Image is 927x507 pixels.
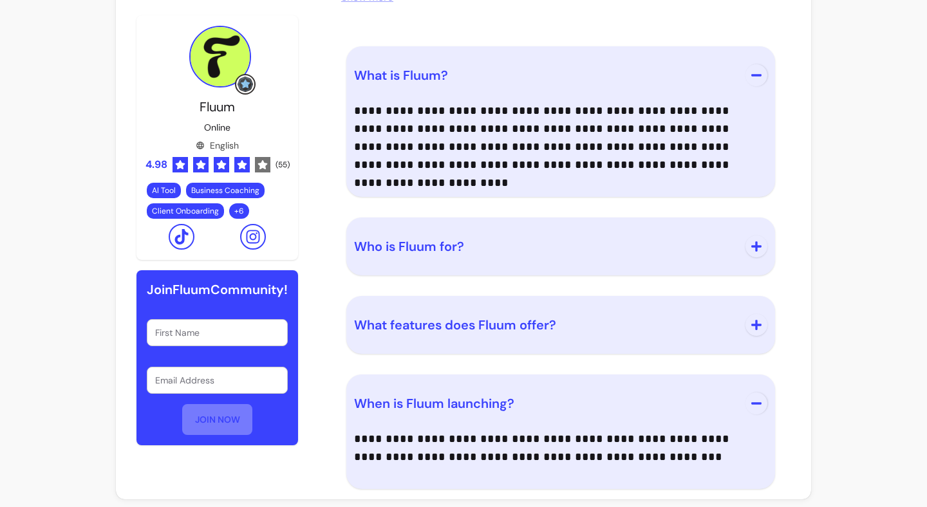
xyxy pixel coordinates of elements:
img: Provider image [189,26,251,88]
span: Fluum [200,98,235,115]
span: Client Onboarding [152,206,219,216]
span: When is Fluum launching? [354,395,514,412]
span: What features does Fluum offer? [354,317,556,333]
button: When is Fluum launching? [354,382,767,425]
input: First Name [155,326,279,339]
input: Email Address [155,374,279,387]
div: English [196,139,239,152]
h6: Join Fluum Community! [147,281,288,299]
img: website_grey.svg [21,33,31,44]
button: What is Fluum? [354,54,767,97]
div: When is Fluum launching? [354,425,767,471]
div: What is Fluum? [354,97,767,179]
div: v 4.0.25 [36,21,63,31]
div: Domain Overview [51,78,115,87]
span: 4.98 [145,157,167,172]
div: Domain: [URL] [33,33,91,44]
span: AI Tool [152,185,176,196]
img: tab_keywords_by_traffic_grey.svg [130,77,140,88]
span: What is Fluum? [354,67,448,84]
img: tab_domain_overview_orange.svg [37,77,48,88]
span: + 6 [232,206,247,216]
span: Who is Fluum for? [354,238,464,255]
p: Online [204,121,230,134]
button: Who is Fluum for? [354,225,767,268]
div: Keywords by Traffic [144,78,212,87]
img: Grow [238,77,253,92]
span: Business Coaching [191,185,259,196]
img: logo_orange.svg [21,21,31,31]
span: ( 55 ) [276,160,290,170]
button: What features does Fluum offer? [354,304,767,346]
